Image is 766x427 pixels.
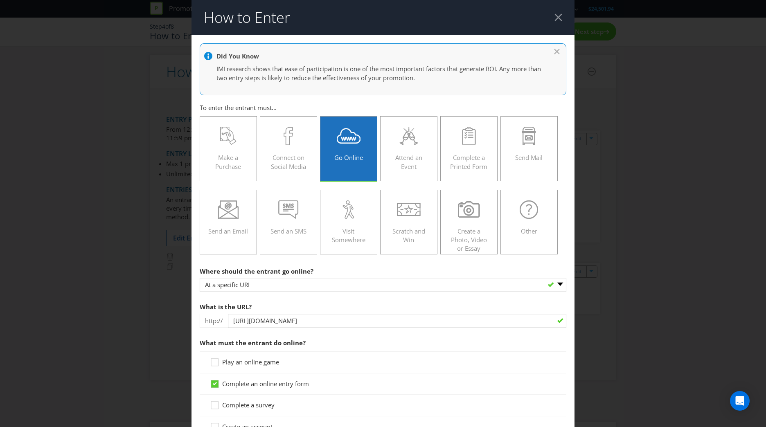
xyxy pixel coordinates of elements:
[200,314,228,328] span: http://
[450,153,487,170] span: Complete a Printed Form
[451,227,487,253] span: Create a Photo, Video or Essay
[208,227,248,235] span: Send an Email
[515,153,543,162] span: Send Mail
[332,227,365,244] span: Visit Somewhere
[204,9,290,26] h2: How to Enter
[730,391,750,411] div: Open Intercom Messenger
[395,153,422,170] span: Attend an Event
[215,153,241,170] span: Make a Purchase
[392,227,425,244] span: Scratch and Win
[222,358,279,366] span: Play an online game
[200,103,277,112] span: To enter the entrant must...
[334,153,363,162] span: Go Online
[270,227,306,235] span: Send an SMS
[200,267,313,275] span: Where should the entrant go online?
[521,227,537,235] span: Other
[222,401,275,409] span: Complete a survey
[216,65,541,82] p: IMI research shows that ease of participation is one of the most important factors that generate ...
[200,339,306,347] span: What must the entrant do online?
[200,303,252,311] span: What is the URL?
[222,380,309,388] span: Complete an online entry form
[271,153,306,170] span: Connect on Social Media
